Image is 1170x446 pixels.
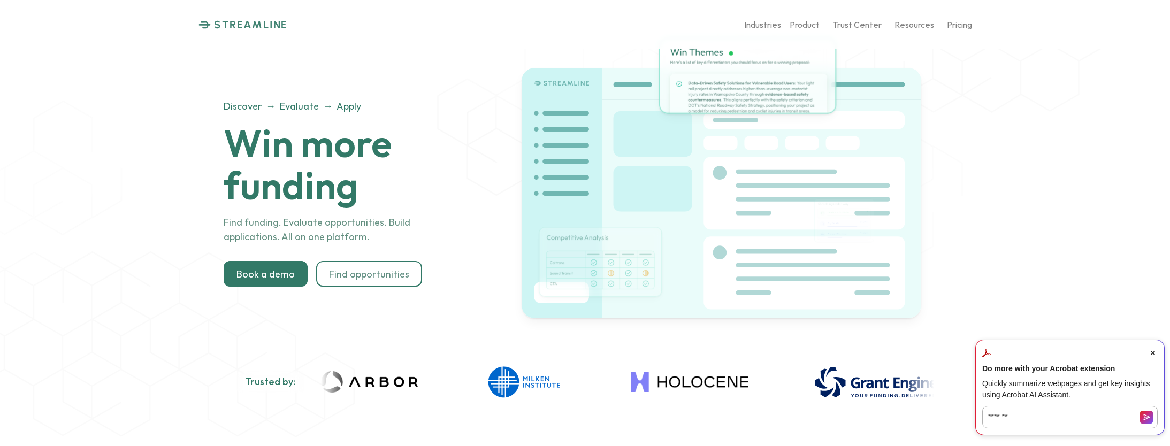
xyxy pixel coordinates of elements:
a: STREAMLINE [198,18,287,31]
p: STREAMLINE [213,18,287,31]
a: Find opportunities [316,262,422,287]
p: Find opportunities [329,268,409,280]
p: Product [790,19,820,29]
p: Trust Center [832,19,882,29]
p: Find funding. Evaluate opportunities. Build applications. All on one platform. [224,216,465,244]
a: Trust Center [832,16,882,34]
p: Pricing [947,19,972,29]
p: Resources [894,19,934,29]
p: Book a demo [236,268,295,280]
a: Resources [894,16,934,34]
a: Book a demo [224,262,308,287]
p: Discover → Evaluate → Apply [224,99,465,113]
h1: Win more funding [224,122,492,206]
a: Pricing [947,16,972,34]
p: Industries [744,19,781,29]
h2: Trusted by: [245,376,295,388]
